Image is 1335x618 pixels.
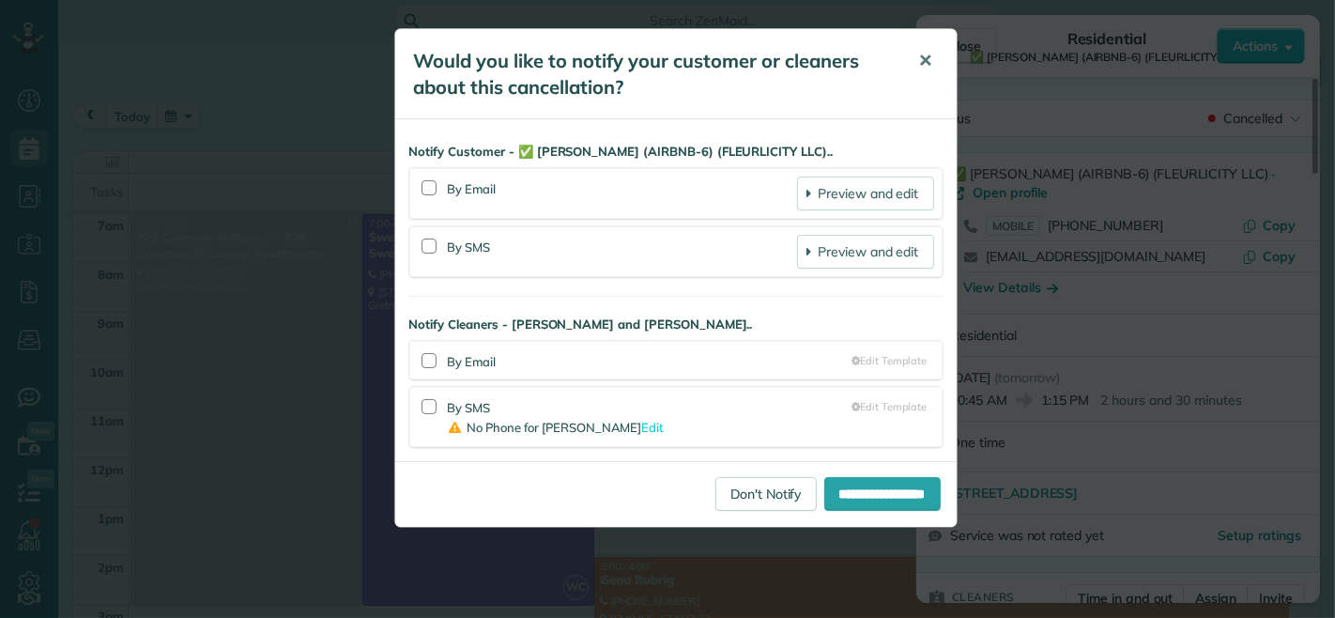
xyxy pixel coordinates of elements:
[414,48,893,100] h5: Would you like to notify your customer or cleaners about this cancellation?
[448,349,852,371] div: By Email
[409,143,943,161] strong: Notify Customer - ✅ [PERSON_NAME] (AIRBNB-6) (FLEURLICITY LLC)..
[448,177,798,210] div: By Email
[797,177,933,210] a: Preview and edit
[852,353,927,368] a: Edit Template
[919,50,933,71] span: ✕
[448,395,852,439] div: By SMS
[852,399,927,414] a: Edit Template
[641,420,664,435] a: Edit
[715,477,817,511] a: Don't Notify
[797,235,933,269] a: Preview and edit
[409,316,943,333] strong: Notify Cleaners - [PERSON_NAME] and [PERSON_NAME]..
[448,417,852,439] div: No Phone for [PERSON_NAME]
[448,235,798,269] div: By SMS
